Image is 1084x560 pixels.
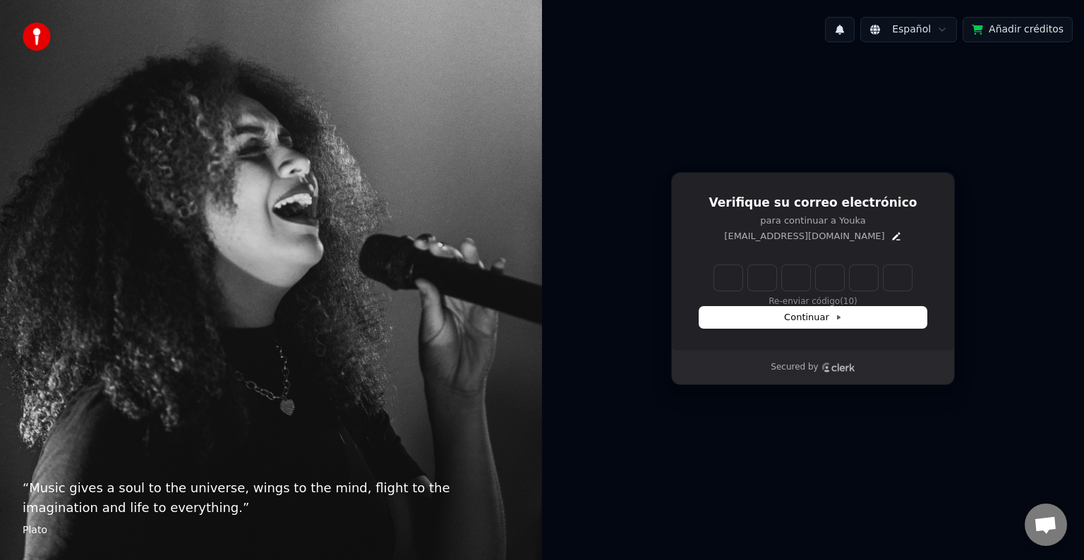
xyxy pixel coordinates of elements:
[714,265,912,291] input: Enter verification code
[771,362,818,373] p: Secured by
[821,363,855,372] a: Clerk logo
[891,231,902,242] button: Edit
[784,311,842,324] span: Continuar
[963,17,1073,42] button: Añadir créditos
[699,195,927,212] h1: Verifique su correo electrónico
[23,23,51,51] img: youka
[23,523,519,537] footer: Plato
[699,214,927,227] p: para continuar a Youka
[1025,504,1067,546] div: Chat abierto
[699,307,927,328] button: Continuar
[724,230,884,243] p: [EMAIL_ADDRESS][DOMAIN_NAME]
[23,478,519,518] p: “ Music gives a soul to the universe, wings to the mind, flight to the imagination and life to ev...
